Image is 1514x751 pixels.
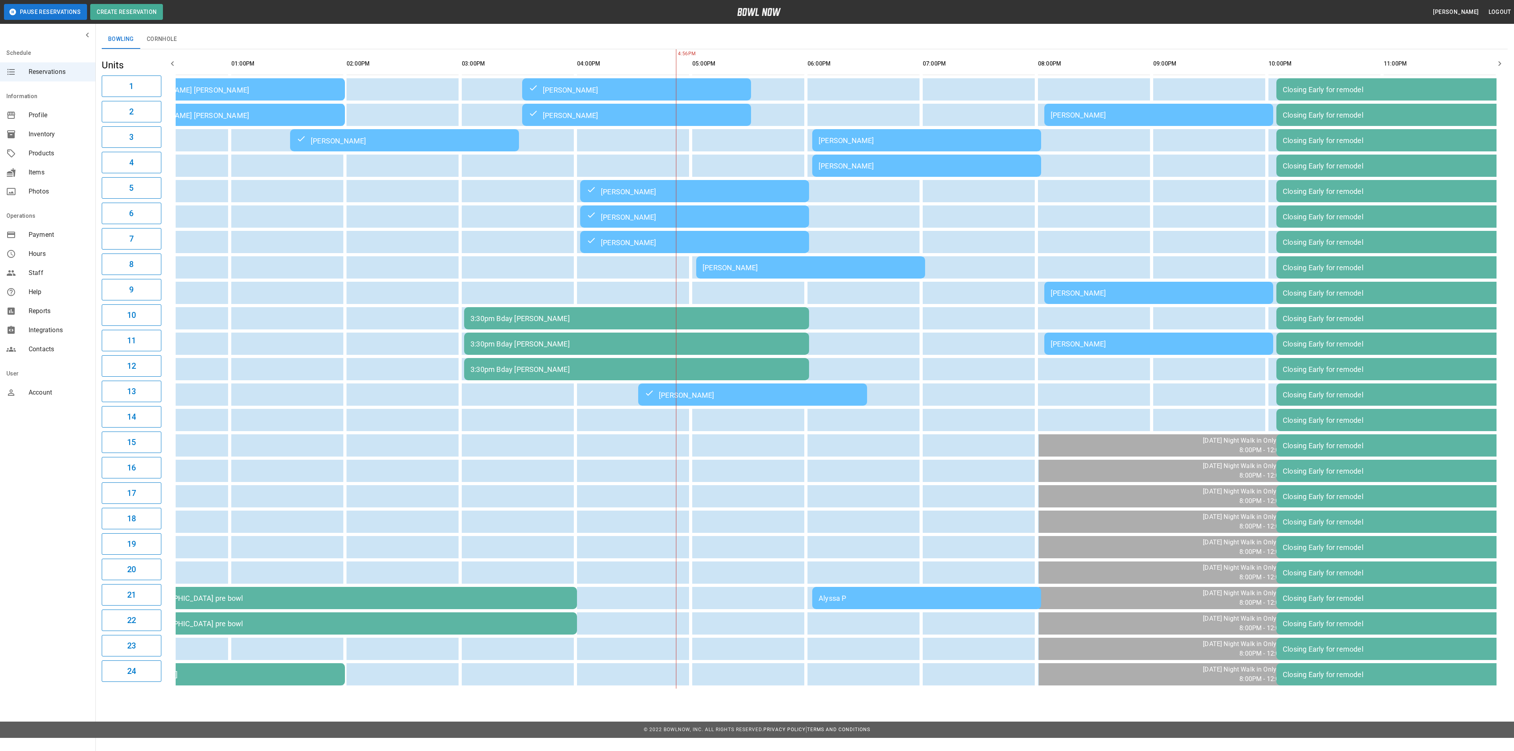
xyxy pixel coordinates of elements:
span: Reservations [29,67,89,77]
h6: 10 [127,309,136,321]
img: logo [737,8,781,16]
div: Closing Early for remodel [1283,543,1499,552]
h6: 21 [127,588,136,601]
div: [PERSON_NAME] [645,390,861,399]
h6: 6 [129,207,134,220]
h6: 23 [127,639,136,652]
h6: 11 [127,334,136,347]
div: [PERSON_NAME] [529,85,745,94]
div: [PERSON_NAME] [1051,111,1267,119]
div: [PERSON_NAME] [819,136,1035,145]
div: Closing Early for remodel [1283,645,1499,653]
div: Closing Early for remodel [1283,187,1499,195]
div: Closing Early for remodel [1283,467,1499,475]
div: Closing Early for remodel [1283,162,1499,170]
div: 3:30pm Bday [PERSON_NAME] [470,314,803,323]
h6: 8 [129,258,134,271]
div: [PERSON_NAME] [819,162,1035,170]
div: Closing Early for remodel [1283,213,1499,221]
span: Contacts [29,345,89,354]
div: Closing Early for remodel [1283,518,1499,526]
button: Create Reservation [90,4,163,20]
th: 03:00PM [462,52,574,75]
h6: 22 [127,614,136,627]
div: [PERSON_NAME] [587,212,803,221]
h6: 17 [127,487,136,499]
h6: 9 [129,283,134,296]
div: [PERSON_NAME] [703,263,919,272]
span: Account [29,388,89,397]
div: 3:30pm Bday [PERSON_NAME] [470,365,803,374]
button: 9 [102,279,161,300]
h6: 5 [129,182,134,194]
span: Inventory [29,130,89,139]
div: [PERSON_NAME] [587,237,803,247]
div: Closing Early for remodel [1283,111,1499,119]
div: 3:30pm Bday [PERSON_NAME] [470,340,803,348]
h6: 2 [129,105,134,118]
span: 4:56PM [676,50,678,58]
button: 19 [102,533,161,555]
div: Closing Early for remodel [1283,670,1499,679]
h6: 16 [127,461,136,474]
h6: 7 [129,232,134,245]
div: Closing Early for remodel [1283,569,1499,577]
button: 15 [102,432,161,453]
button: [PERSON_NAME] [1430,5,1482,19]
div: Closing Early for remodel [1283,314,1499,323]
button: 11 [102,330,161,351]
h6: 18 [127,512,136,525]
button: 13 [102,381,161,402]
div: Closing Early for remodel [1283,594,1499,602]
button: 8 [102,254,161,275]
div: Closing Early for remodel [1283,391,1499,399]
h6: 15 [127,436,136,449]
div: Closing Early for remodel [1283,416,1499,424]
div: [PERSON_NAME] [PERSON_NAME] [122,110,339,120]
button: 24 [102,660,161,682]
button: 12 [102,355,161,377]
a: Terms and Conditions [807,727,870,732]
span: Photos [29,187,89,196]
button: 4 [102,152,161,173]
h6: 4 [129,156,134,169]
div: Closing Early for remodel [1283,492,1499,501]
span: Staff [29,268,89,278]
th: 06:00PM [807,52,920,75]
div: Closing Early for remodel [1283,85,1499,94]
div: Closing Early for remodel [1283,136,1499,145]
button: Cornhole [140,30,183,49]
span: Items [29,168,89,177]
div: inventory tabs [102,30,1508,49]
button: Pause Reservations [4,4,87,20]
span: Hours [29,249,89,259]
button: 17 [102,482,161,504]
button: 7 [102,228,161,250]
button: 10 [102,304,161,326]
button: 14 [102,406,161,428]
div: Closing Early for remodel [1283,340,1499,348]
h6: 19 [127,538,136,550]
div: Closing Early for remodel [1283,263,1499,272]
h6: 20 [127,563,136,576]
div: Closing Early for remodel [1283,289,1499,297]
h6: 3 [129,131,134,143]
h5: Units [102,59,161,72]
button: 5 [102,177,161,199]
div: [PERSON_NAME] [587,186,803,196]
table: sticky table [113,49,1508,689]
th: 04:00PM [577,52,689,75]
span: Products [29,149,89,158]
button: 18 [102,508,161,529]
div: [PERSON_NAME] [122,670,339,679]
div: hi lo [DEMOGRAPHIC_DATA] pre bowl [122,594,571,602]
div: [PERSON_NAME] [529,110,745,120]
span: Help [29,287,89,297]
a: Privacy Policy [763,727,805,732]
div: Closing Early for remodel [1283,365,1499,374]
span: Profile [29,110,89,120]
button: 22 [102,610,161,631]
div: [PERSON_NAME] [PERSON_NAME] [122,85,339,94]
button: 1 [102,75,161,97]
span: Payment [29,230,89,240]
